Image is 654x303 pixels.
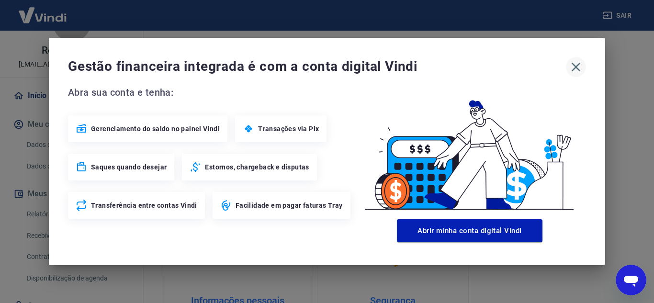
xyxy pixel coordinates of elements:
[68,57,566,76] span: Gestão financeira integrada é com a conta digital Vindi
[258,124,319,134] span: Transações via Pix
[91,201,197,210] span: Transferência entre contas Vindi
[205,162,309,172] span: Estornos, chargeback e disputas
[91,162,167,172] span: Saques quando desejar
[91,124,220,134] span: Gerenciamento do saldo no painel Vindi
[397,219,542,242] button: Abrir minha conta digital Vindi
[236,201,343,210] span: Facilidade em pagar faturas Tray
[616,265,646,295] iframe: Botão para abrir a janela de mensagens
[68,85,353,100] span: Abra sua conta e tenha:
[353,85,586,215] img: Good Billing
